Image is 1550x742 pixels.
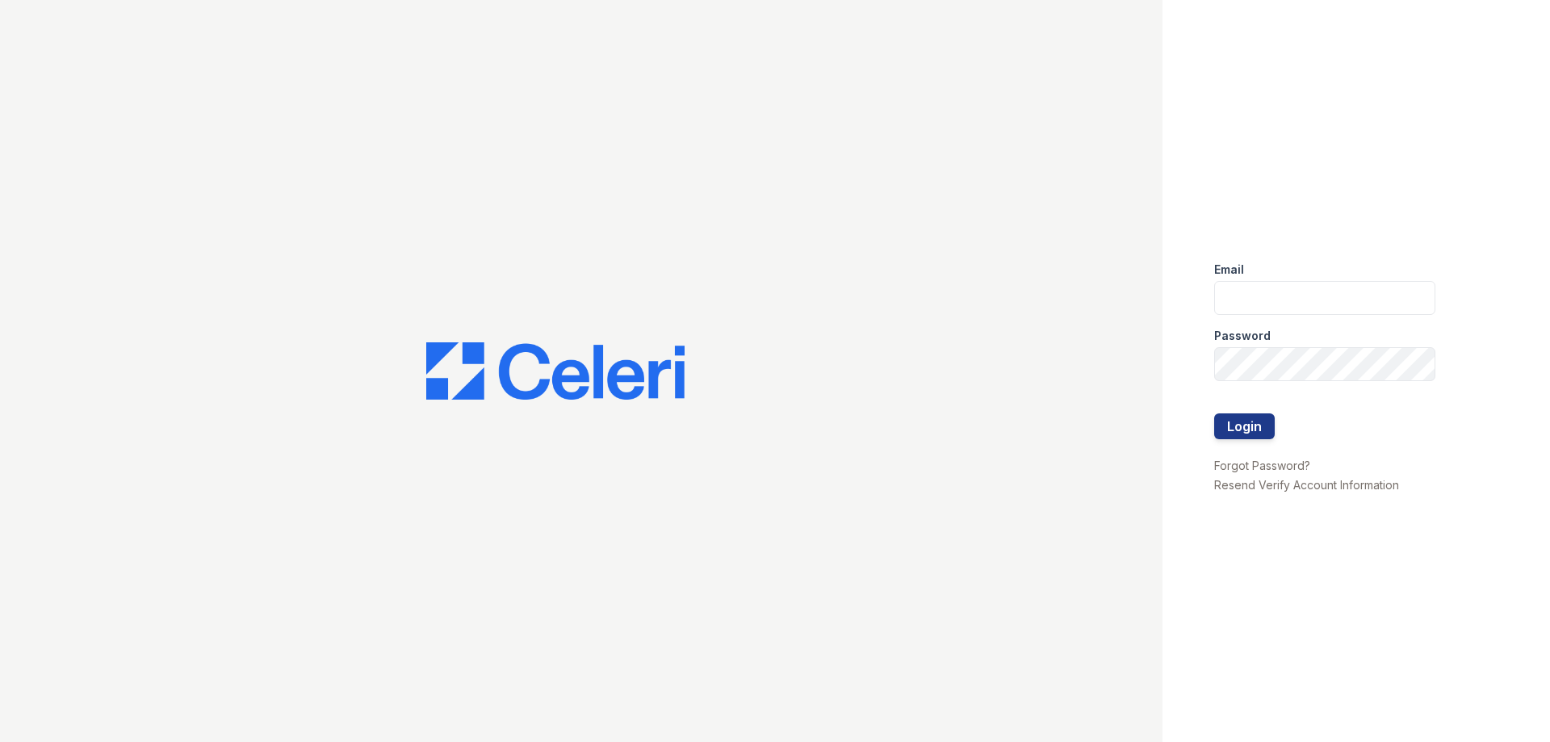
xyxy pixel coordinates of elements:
[1214,478,1399,492] a: Resend Verify Account Information
[1214,413,1275,439] button: Login
[1214,262,1244,278] label: Email
[1214,328,1271,344] label: Password
[1214,459,1310,472] a: Forgot Password?
[426,342,685,400] img: CE_Logo_Blue-a8612792a0a2168367f1c8372b55b34899dd931a85d93a1a3d3e32e68fde9ad4.png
